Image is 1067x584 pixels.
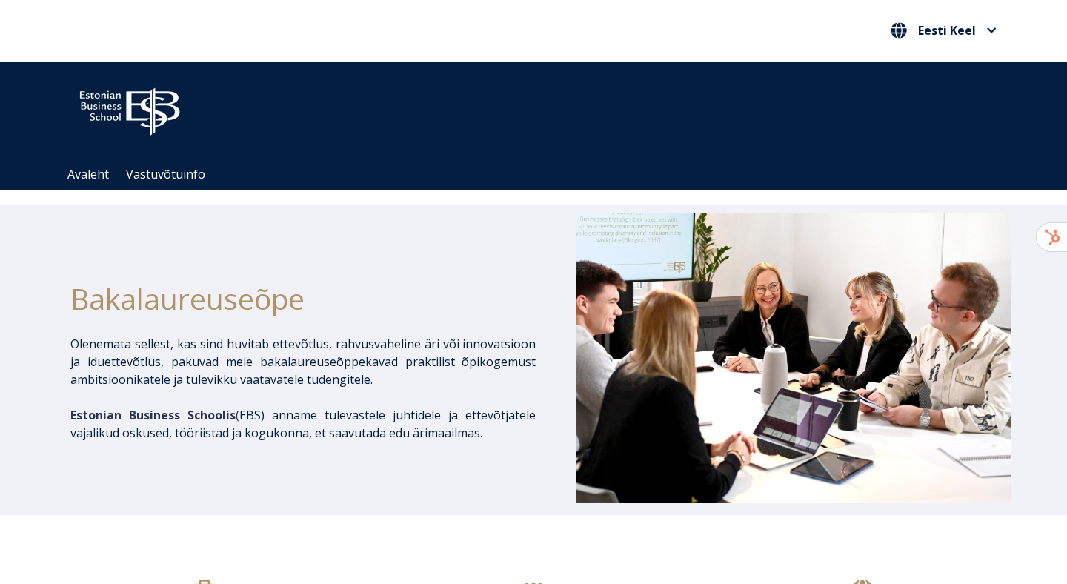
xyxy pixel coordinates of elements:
[70,407,236,423] span: Estonian Business Schoolis
[70,276,536,320] h1: Bakalaureuseõpe
[887,19,1000,42] button: Eesti Keel
[67,166,109,182] a: Avaleht
[70,335,536,388] p: Olenemata sellest, kas sind huvitab ettevõtlus, rahvusvaheline äri või innovatsioon ja iduettevõt...
[887,19,1000,43] nav: Vali oma keel
[576,213,1011,503] img: Bakalaureusetudengid
[67,76,193,140] img: ebs_logo2016_white
[70,407,239,423] span: (
[918,24,976,36] span: Eesti Keel
[126,166,205,182] a: Vastuvõtuinfo
[59,159,1023,190] div: Navigation Menu
[70,406,536,442] p: EBS) anname tulevastele juhtidele ja ettevõtjatele vajalikud oskused, tööriistad ja kogukonna, et...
